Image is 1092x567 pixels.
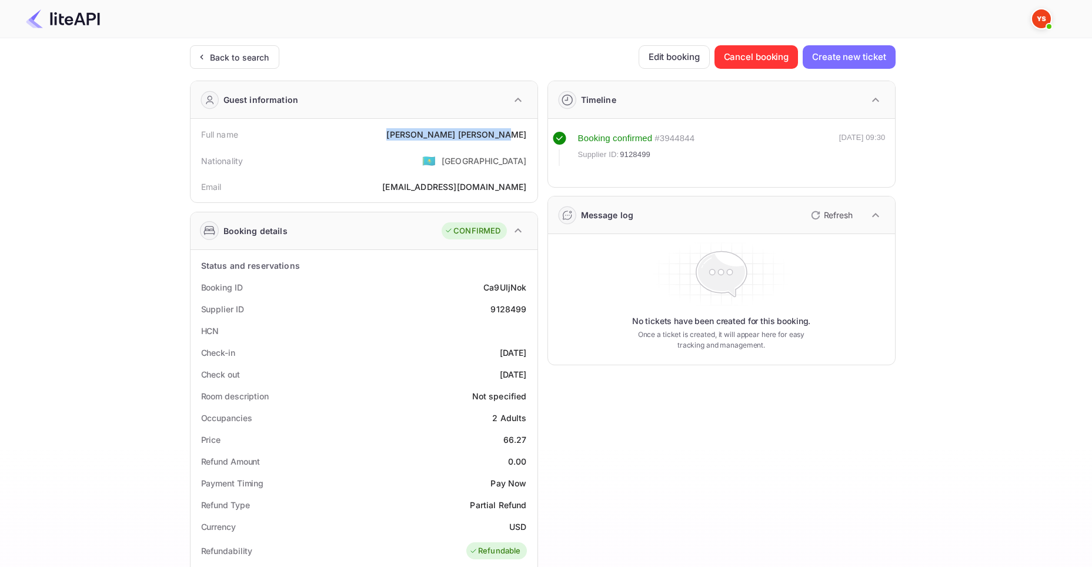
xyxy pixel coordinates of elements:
img: Yandex Support [1032,9,1051,28]
div: Payment Timing [201,477,264,489]
div: Timeline [581,94,616,106]
img: LiteAPI Logo [26,9,100,28]
div: [DATE] 09:30 [839,132,886,166]
span: Supplier ID: [578,149,619,161]
div: Occupancies [201,412,252,424]
span: United States [422,150,436,171]
p: Once a ticket is created, it will appear here for easy tracking and management. [629,329,814,351]
div: Back to search [210,51,269,64]
div: 66.27 [503,433,527,446]
div: Check out [201,368,240,381]
div: Full name [201,128,238,141]
button: Create new ticket [803,45,895,69]
div: 0.00 [508,455,527,468]
div: Room description [201,390,269,402]
div: Not specified [472,390,527,402]
p: No tickets have been created for this booking. [632,315,811,327]
div: Status and reservations [201,259,300,272]
div: Refund Type [201,499,250,511]
div: Check-in [201,346,235,359]
div: Booking details [223,225,288,237]
div: Currency [201,521,236,533]
div: Price [201,433,221,446]
p: Refresh [824,209,853,221]
button: Cancel booking [714,45,799,69]
div: HCN [201,325,219,337]
div: [DATE] [500,346,527,359]
div: # 3944844 [654,132,694,145]
div: CONFIRMED [445,225,500,237]
div: Guest information [223,94,299,106]
div: 9128499 [490,303,526,315]
div: Refundable [469,545,521,557]
div: 2 Adults [492,412,526,424]
button: Edit booking [639,45,710,69]
div: Partial Refund [470,499,526,511]
div: USD [509,521,526,533]
div: [EMAIL_ADDRESS][DOMAIN_NAME] [382,181,526,193]
div: [PERSON_NAME] [PERSON_NAME] [386,128,526,141]
button: Refresh [804,206,857,225]
div: [DATE] [500,368,527,381]
div: Booking ID [201,281,243,293]
div: [GEOGRAPHIC_DATA] [442,155,527,167]
div: Supplier ID [201,303,244,315]
div: Refund Amount [201,455,261,468]
div: Booking confirmed [578,132,653,145]
div: Message log [581,209,634,221]
div: Nationality [201,155,243,167]
span: 9128499 [620,149,650,161]
div: Pay Now [490,477,526,489]
div: Ca9UIjNok [483,281,526,293]
div: Email [201,181,222,193]
div: Refundability [201,545,253,557]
